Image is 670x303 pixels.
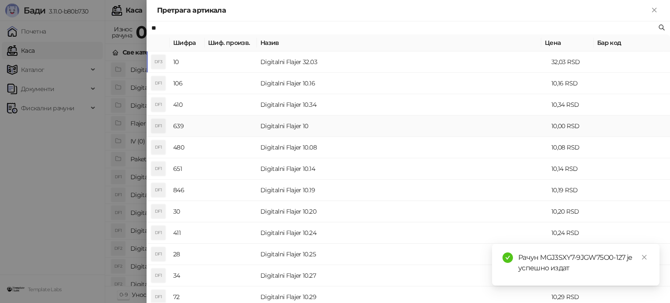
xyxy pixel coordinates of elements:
td: Digitalni Flajer 10.08 [257,137,548,158]
td: Digitalni Flajer 10.34 [257,94,548,116]
div: DF1 [151,247,165,261]
div: DF1 [151,140,165,154]
td: 32,03 RSD [548,51,600,73]
th: Назив [257,34,541,51]
div: DF3 [151,55,165,69]
td: Digitalni Flajer 10.19 [257,180,548,201]
td: 410 [170,94,205,116]
th: Шифра [170,34,205,51]
button: Close [649,5,660,16]
div: DF1 [151,119,165,133]
div: Рачун MGJ3SXY7-9JGW75O0-127 је успешно издат [518,252,649,273]
div: DF1 [151,204,165,218]
span: close [641,254,647,260]
td: 10,14 RSD [548,158,600,180]
td: 480 [170,137,205,158]
td: 10 [170,51,205,73]
div: DF1 [151,183,165,197]
div: DF1 [151,162,165,176]
div: DF1 [151,98,165,112]
td: Digitalni Flajer 10.25 [257,244,548,265]
a: Close [639,252,649,262]
td: 10,08 RSD [548,137,600,158]
td: Digitalni Flajer 10.27 [257,265,548,286]
td: 411 [170,222,205,244]
td: Digitalni Flajer 10.20 [257,201,548,222]
td: 10,20 RSD [548,201,600,222]
div: DF1 [151,76,165,90]
td: 10,24 RSD [548,222,600,244]
th: Бар код [594,34,663,51]
td: 28 [170,244,205,265]
div: DF1 [151,226,165,240]
td: 34 [170,265,205,286]
td: Digitalni Flajer 10 [257,116,548,137]
td: 10,19 RSD [548,180,600,201]
td: Digitalni Flajer 10.24 [257,222,548,244]
th: Цена [541,34,594,51]
div: Претрага артикала [157,5,649,16]
td: 651 [170,158,205,180]
td: Digitalni Flajer 10.14 [257,158,548,180]
td: 30 [170,201,205,222]
td: 846 [170,180,205,201]
span: check-circle [502,252,513,263]
div: DF1 [151,269,165,283]
td: 639 [170,116,205,137]
td: 10,00 RSD [548,116,600,137]
td: 10,34 RSD [548,94,600,116]
td: Digitalni Flajer 32.03 [257,51,548,73]
td: 106 [170,73,205,94]
td: 10,16 RSD [548,73,600,94]
td: Digitalni Flajer 10.16 [257,73,548,94]
th: Шиф. произв. [205,34,257,51]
